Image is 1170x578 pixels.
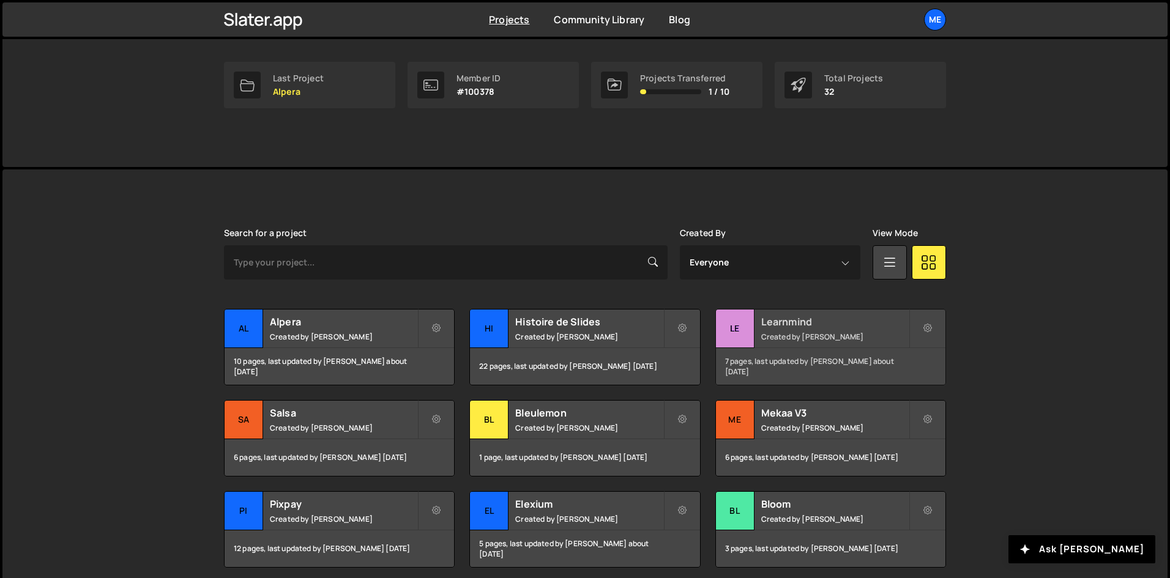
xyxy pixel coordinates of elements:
small: Created by [PERSON_NAME] [270,423,417,433]
a: Al Alpera Created by [PERSON_NAME] 10 pages, last updated by [PERSON_NAME] about [DATE] [224,309,455,385]
button: Ask [PERSON_NAME] [1008,535,1155,563]
div: Last Project [273,73,324,83]
small: Created by [PERSON_NAME] [761,514,909,524]
h2: Histoire de Slides [515,315,663,328]
a: Bl Bleulemon Created by [PERSON_NAME] 1 page, last updated by [PERSON_NAME] [DATE] [469,400,700,476]
a: Hi Histoire de Slides Created by [PERSON_NAME] 22 pages, last updated by [PERSON_NAME] [DATE] [469,309,700,385]
small: Created by [PERSON_NAME] [761,423,909,433]
div: Pi [225,492,263,530]
div: Bl [716,492,755,530]
h2: Salsa [270,406,417,420]
a: El Elexium Created by [PERSON_NAME] 5 pages, last updated by [PERSON_NAME] about [DATE] [469,491,700,568]
span: 1 / 10 [709,87,729,97]
h2: Bloom [761,497,909,511]
p: 32 [824,87,883,97]
h2: Elexium [515,497,663,511]
div: 1 page, last updated by [PERSON_NAME] [DATE] [470,439,699,476]
a: Pi Pixpay Created by [PERSON_NAME] 12 pages, last updated by [PERSON_NAME] [DATE] [224,491,455,568]
a: Sa Salsa Created by [PERSON_NAME] 6 pages, last updated by [PERSON_NAME] [DATE] [224,400,455,476]
a: Last Project Alpera [224,62,395,108]
label: View Mode [873,228,918,238]
div: 22 pages, last updated by [PERSON_NAME] [DATE] [470,348,699,385]
div: Projects Transferred [640,73,729,83]
label: Search for a project [224,228,307,238]
input: Type your project... [224,245,668,280]
div: 12 pages, last updated by [PERSON_NAME] [DATE] [225,530,454,567]
div: 10 pages, last updated by [PERSON_NAME] about [DATE] [225,348,454,385]
div: 3 pages, last updated by [PERSON_NAME] [DATE] [716,530,945,567]
small: Created by [PERSON_NAME] [515,514,663,524]
div: Member ID [456,73,501,83]
a: Me [924,9,946,31]
a: Community Library [554,13,644,26]
div: 6 pages, last updated by [PERSON_NAME] [DATE] [225,439,454,476]
a: Me Mekaa V3 Created by [PERSON_NAME] 6 pages, last updated by [PERSON_NAME] [DATE] [715,400,946,476]
h2: Bleulemon [515,406,663,420]
small: Created by [PERSON_NAME] [270,332,417,342]
div: 5 pages, last updated by [PERSON_NAME] about [DATE] [470,530,699,567]
div: Bl [470,401,509,439]
h2: Alpera [270,315,417,328]
div: Me [716,401,755,439]
a: Bl Bloom Created by [PERSON_NAME] 3 pages, last updated by [PERSON_NAME] [DATE] [715,491,946,568]
a: Blog [669,13,690,26]
h2: Learnmind [761,315,909,328]
div: Sa [225,401,263,439]
div: 7 pages, last updated by [PERSON_NAME] about [DATE] [716,348,945,385]
div: Al [225,309,263,348]
p: #100378 [456,87,501,97]
div: 6 pages, last updated by [PERSON_NAME] [DATE] [716,439,945,476]
div: Total Projects [824,73,883,83]
a: Projects [489,13,529,26]
div: El [470,492,509,530]
h2: Pixpay [270,497,417,511]
small: Created by [PERSON_NAME] [270,514,417,524]
small: Created by [PERSON_NAME] [761,332,909,342]
div: Hi [470,309,509,348]
h2: Mekaa V3 [761,406,909,420]
small: Created by [PERSON_NAME] [515,332,663,342]
small: Created by [PERSON_NAME] [515,423,663,433]
a: Le Learnmind Created by [PERSON_NAME] 7 pages, last updated by [PERSON_NAME] about [DATE] [715,309,946,385]
p: Alpera [273,87,324,97]
label: Created By [680,228,726,238]
div: Le [716,309,755,348]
